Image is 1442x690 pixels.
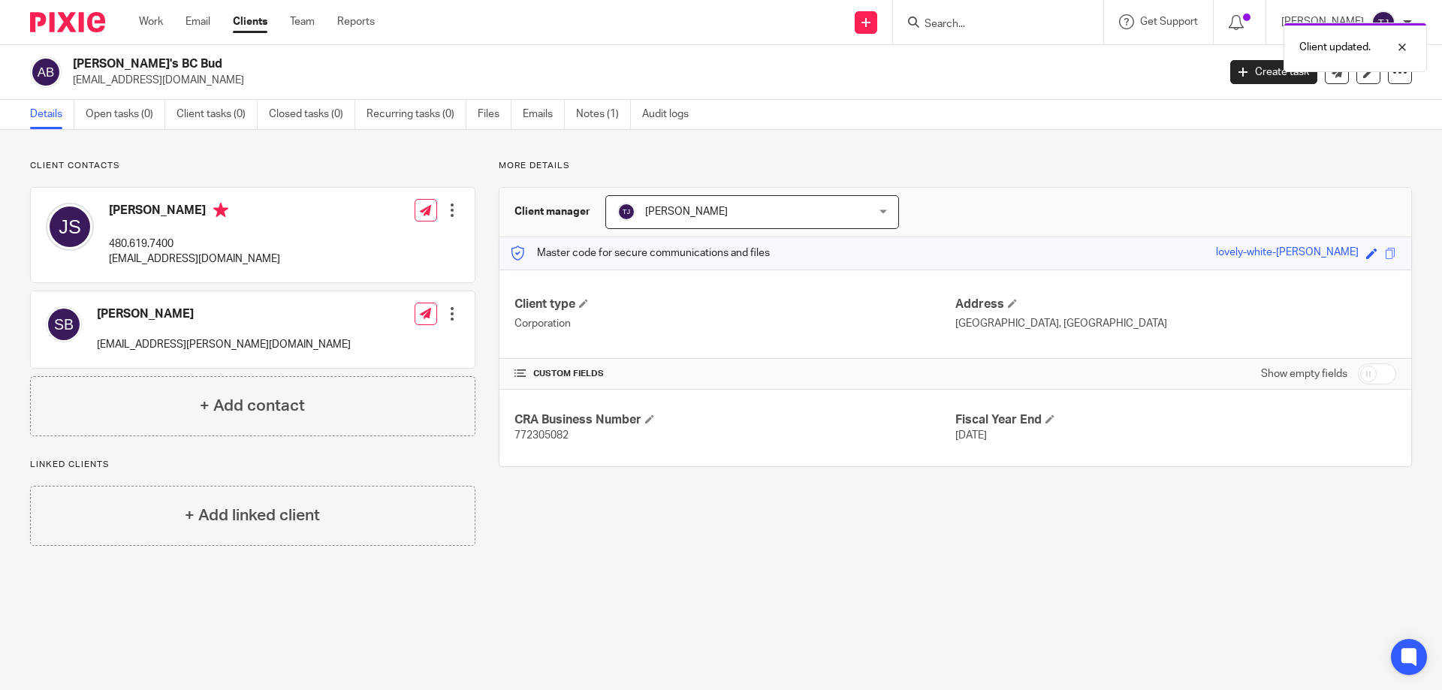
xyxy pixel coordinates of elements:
a: Details [30,100,74,129]
a: Recurring tasks (0) [367,100,466,129]
p: More details [499,160,1412,172]
p: Client contacts [30,160,475,172]
h4: + Add contact [200,394,305,417]
div: lovely-white-[PERSON_NAME] [1216,245,1359,262]
h4: Client type [514,297,955,312]
p: [EMAIL_ADDRESS][PERSON_NAME][DOMAIN_NAME] [97,337,351,352]
h4: CRA Business Number [514,412,955,428]
h4: + Add linked client [185,504,320,527]
h2: [PERSON_NAME]'s BC Bud [73,56,981,72]
p: [EMAIL_ADDRESS][DOMAIN_NAME] [73,73,1208,88]
p: Corporation [514,316,955,331]
a: Client tasks (0) [176,100,258,129]
h4: Address [955,297,1396,312]
p: Master code for secure communications and files [511,246,770,261]
a: Email [186,14,210,29]
img: svg%3E [46,203,94,251]
img: Pixie [30,12,105,32]
a: Audit logs [642,100,700,129]
a: Files [478,100,511,129]
a: Create task [1230,60,1317,84]
p: Client updated. [1299,40,1371,55]
a: Open tasks (0) [86,100,165,129]
a: Work [139,14,163,29]
p: Linked clients [30,459,475,471]
a: Closed tasks (0) [269,100,355,129]
h4: Fiscal Year End [955,412,1396,428]
a: Clients [233,14,267,29]
a: Reports [337,14,375,29]
a: Team [290,14,315,29]
h3: Client manager [514,204,590,219]
label: Show empty fields [1261,366,1347,381]
a: Emails [523,100,565,129]
img: svg%3E [1371,11,1395,35]
h4: CUSTOM FIELDS [514,368,955,380]
p: [GEOGRAPHIC_DATA], [GEOGRAPHIC_DATA] [955,316,1396,331]
p: 480.619.7400 [109,237,280,252]
span: [PERSON_NAME] [645,206,728,217]
img: svg%3E [30,56,62,88]
img: svg%3E [46,306,82,342]
span: [DATE] [955,430,987,441]
i: Primary [213,203,228,218]
p: [EMAIL_ADDRESS][DOMAIN_NAME] [109,252,280,267]
span: 772305082 [514,430,569,441]
a: Notes (1) [576,100,631,129]
h4: [PERSON_NAME] [97,306,351,322]
img: svg%3E [617,203,635,221]
h4: [PERSON_NAME] [109,203,280,221]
